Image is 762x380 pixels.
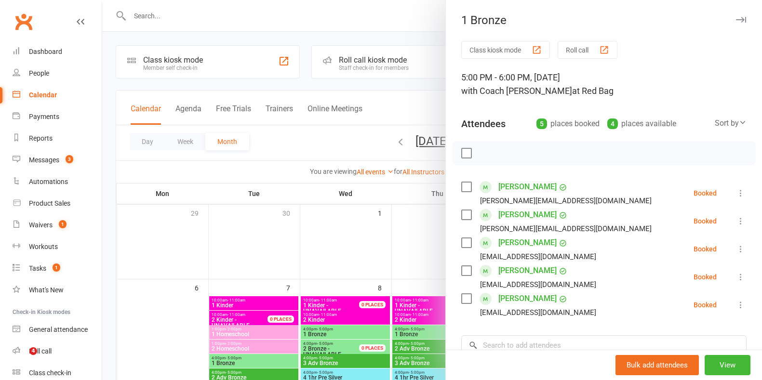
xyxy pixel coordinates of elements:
[480,250,596,263] div: [EMAIL_ADDRESS][DOMAIN_NAME]
[694,301,717,308] div: Booked
[12,10,36,34] a: Clubworx
[29,243,58,250] div: Workouts
[10,347,33,370] iframe: Intercom live chat
[29,48,62,55] div: Dashboard
[446,13,762,27] div: 1 Bronze
[29,347,52,355] div: Roll call
[29,326,88,333] div: General attendance
[13,193,102,214] a: Product Sales
[29,347,37,355] span: 4
[607,118,618,129] div: 4
[13,171,102,193] a: Automations
[13,279,102,301] a: What's New
[29,178,68,185] div: Automations
[29,134,53,142] div: Reports
[694,274,717,280] div: Booked
[715,117,747,130] div: Sort by
[461,117,506,131] div: Attendees
[13,319,102,341] a: General attendance kiosk mode
[607,117,676,131] div: places available
[694,246,717,252] div: Booked
[615,355,699,375] button: Bulk add attendees
[13,258,102,279] a: Tasks 1
[694,218,717,224] div: Booked
[558,41,617,59] button: Roll call
[461,71,747,98] div: 5:00 PM - 6:00 PM, [DATE]
[13,84,102,106] a: Calendar
[480,306,596,319] div: [EMAIL_ADDRESS][DOMAIN_NAME]
[461,41,550,59] button: Class kiosk mode
[13,106,102,128] a: Payments
[29,369,71,377] div: Class check-in
[498,179,557,195] a: [PERSON_NAME]
[572,86,614,96] span: at Red Bag
[29,286,64,294] div: What's New
[13,236,102,258] a: Workouts
[29,199,70,207] div: Product Sales
[498,263,557,278] a: [PERSON_NAME]
[29,113,59,120] div: Payments
[536,118,547,129] div: 5
[480,195,652,207] div: [PERSON_NAME][EMAIL_ADDRESS][DOMAIN_NAME]
[461,86,572,96] span: with Coach [PERSON_NAME]
[461,335,747,355] input: Search to add attendees
[29,69,49,77] div: People
[13,214,102,236] a: Waivers 1
[694,190,717,197] div: Booked
[13,41,102,63] a: Dashboard
[536,117,600,131] div: places booked
[705,355,750,375] button: View
[13,149,102,171] a: Messages 3
[29,156,59,164] div: Messages
[480,278,596,291] div: [EMAIL_ADDRESS][DOMAIN_NAME]
[66,155,73,163] span: 3
[53,263,60,272] span: 1
[498,235,557,250] a: [PERSON_NAME]
[59,220,67,228] span: 1
[498,207,557,223] a: [PERSON_NAME]
[13,341,102,362] a: Roll call
[13,63,102,84] a: People
[498,291,557,306] a: [PERSON_NAME]
[480,223,652,235] div: [PERSON_NAME][EMAIL_ADDRESS][DOMAIN_NAME]
[13,128,102,149] a: Reports
[29,221,53,229] div: Waivers
[29,264,46,272] div: Tasks
[29,91,57,99] div: Calendar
